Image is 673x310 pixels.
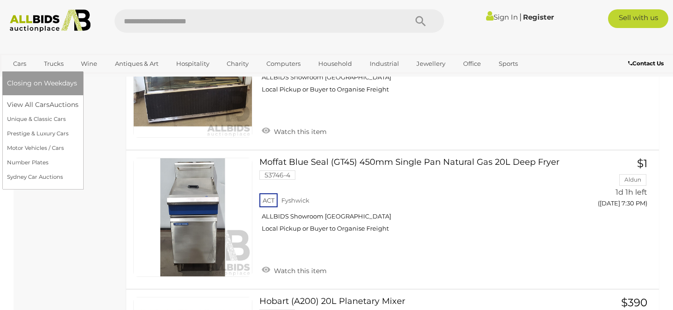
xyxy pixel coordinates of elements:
[364,56,405,71] a: Industrial
[628,58,666,69] a: Contact Us
[486,13,518,21] a: Sign In
[5,9,96,32] img: Allbids.com.au
[397,9,444,33] button: Search
[523,13,554,21] a: Register
[410,56,451,71] a: Jewellery
[221,56,255,71] a: Charity
[7,56,32,71] a: Cars
[38,56,70,71] a: Trucks
[628,60,664,67] b: Contact Us
[266,158,563,240] a: Moffat Blue Seal (GT45) 450mm Single Pan Natural Gas 20L Deep Fryer 53746-4 ACT Fyshwick ALLBIDS ...
[259,263,329,277] a: Watch this item
[637,157,647,170] span: $1
[312,56,358,71] a: Household
[457,56,487,71] a: Office
[170,56,215,71] a: Hospitality
[75,56,103,71] a: Wine
[621,296,647,309] span: $390
[266,19,563,100] a: Mobile Cake Display Fridge 53548-1 ACT Fyshwick ALLBIDS Showroom [GEOGRAPHIC_DATA] Local Pickup o...
[260,56,307,71] a: Computers
[109,56,165,71] a: Antiques & Art
[493,56,524,71] a: Sports
[272,127,327,136] span: Watch this item
[608,9,668,28] a: Sell with us
[259,124,329,138] a: Watch this item
[272,267,327,275] span: Watch this item
[519,12,522,22] span: |
[577,158,650,212] a: $1 Aldun 1d 1h left ([DATE] 7:30 PM)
